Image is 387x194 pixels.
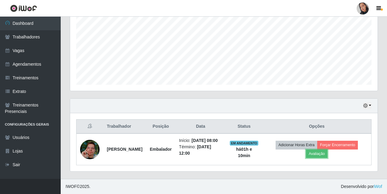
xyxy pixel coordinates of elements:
time: [DATE] 08:00 [192,138,218,143]
th: Posição [146,120,175,134]
th: Opções [262,120,371,134]
button: Avaliação [306,150,328,158]
strong: Embalador [150,147,171,152]
strong: [PERSON_NAME] [107,147,142,152]
button: Forçar Encerramento [317,141,358,149]
img: CoreUI Logo [10,5,37,12]
th: Status [226,120,262,134]
span: EM ANDAMENTO [230,141,259,146]
li: Término: [179,144,222,156]
th: Trabalhador [103,120,146,134]
a: iWof [374,184,382,189]
button: Adicionar Horas Extra [276,141,317,149]
span: Desenvolvido por [341,183,382,190]
span: IWOF [66,184,77,189]
strong: há 01 h e 10 min [236,147,252,158]
th: Data [175,120,226,134]
li: Início: [179,137,222,144]
span: © 2025 . [66,183,90,190]
img: 1673728165855.jpeg [80,132,100,167]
